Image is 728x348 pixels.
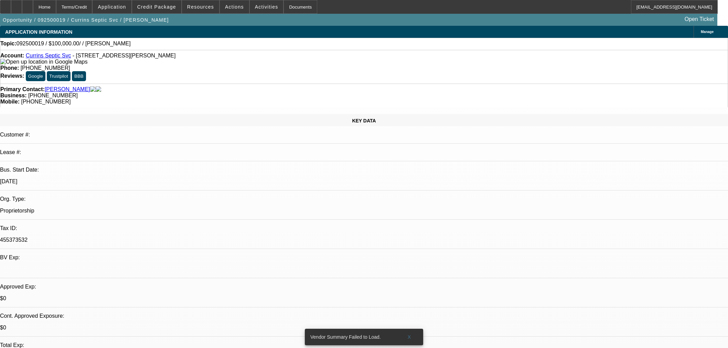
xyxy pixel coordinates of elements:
[45,86,90,93] a: [PERSON_NAME]
[408,334,411,340] span: X
[0,93,26,98] strong: Business:
[0,59,87,65] a: View Google Maps
[250,0,283,13] button: Activities
[255,4,278,10] span: Activities
[26,71,45,81] button: Google
[72,71,86,81] button: BBB
[17,41,131,47] span: 092500019 / $100,000.00/ / [PERSON_NAME]
[132,0,181,13] button: Credit Package
[28,93,78,98] span: [PHONE_NUMBER]
[0,41,17,47] strong: Topic:
[96,86,101,93] img: linkedin-icon.png
[220,0,249,13] button: Actions
[701,30,714,34] span: Manage
[682,13,717,25] a: Open Ticket
[21,99,71,105] span: [PHONE_NUMBER]
[5,29,72,35] span: APPLICATION INFORMATION
[182,0,219,13] button: Resources
[98,4,126,10] span: Application
[187,4,214,10] span: Resources
[0,73,24,79] strong: Reviews:
[137,4,176,10] span: Credit Package
[0,53,24,58] strong: Account:
[305,329,398,345] div: Vendor Summary Failed to Load.
[73,53,176,58] span: - [STREET_ADDRESS][PERSON_NAME]
[3,17,169,23] span: Opportunity / 092500019 / Currins Septic Svc / [PERSON_NAME]
[26,53,71,58] a: Currins Septic Svc
[0,99,20,105] strong: Mobile:
[0,59,87,65] img: Open up location in Google Maps
[90,86,96,93] img: facebook-icon.png
[0,86,45,93] strong: Primary Contact:
[0,65,19,71] strong: Phone:
[47,71,70,81] button: Trustpilot
[352,118,376,123] span: KEY DATA
[225,4,244,10] span: Actions
[398,331,420,343] button: X
[21,65,70,71] span: [PHONE_NUMBER]
[93,0,131,13] button: Application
